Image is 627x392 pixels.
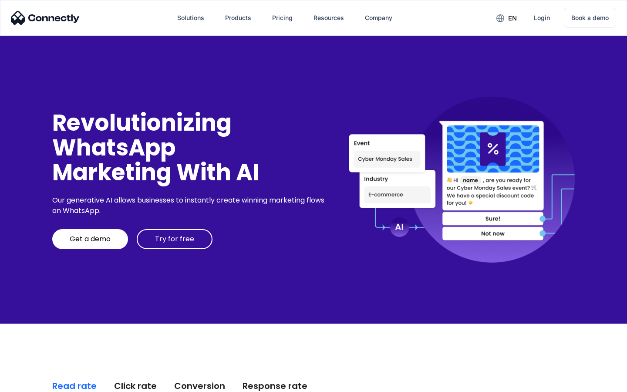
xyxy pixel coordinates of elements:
a: Pricing [265,7,300,28]
div: Login [534,12,550,24]
div: Try for free [155,235,194,243]
div: Response rate [243,380,307,392]
div: Company [365,12,392,24]
div: Resources [313,12,344,24]
div: Click rate [114,380,157,392]
div: Get a demo [70,235,111,243]
a: Try for free [137,229,212,249]
div: Conversion [174,380,225,392]
div: Solutions [177,12,204,24]
div: Products [225,12,251,24]
a: Book a demo [564,8,616,28]
div: Revolutionizing WhatsApp Marketing With AI [52,110,327,185]
div: Read rate [52,380,97,392]
img: Connectly Logo [11,11,80,25]
div: en [508,12,517,24]
a: Login [527,7,557,28]
div: Pricing [272,12,293,24]
div: Our generative AI allows businesses to instantly create winning marketing flows on WhatsApp. [52,195,327,216]
a: Get a demo [52,229,128,249]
